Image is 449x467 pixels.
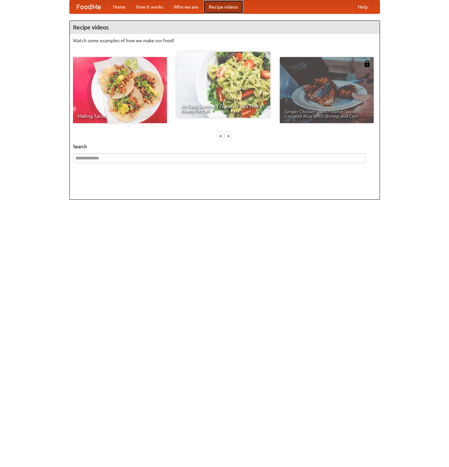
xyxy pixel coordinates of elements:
a: FoodMe [70,0,108,14]
span: Making Tacos [78,114,162,118]
a: Recipe videos [204,0,243,14]
a: How it works [131,0,168,14]
div: » [225,132,231,140]
a: An Easy, Summery Tomato Pasta That's Ready for Fall [176,52,270,118]
a: Help [353,0,373,14]
h5: Search [73,143,376,150]
a: Making Tacos [73,57,167,123]
div: « [218,132,224,140]
p: Watch some examples of how we make our food! [73,37,376,44]
a: Home [108,0,131,14]
span: An Easy, Summery Tomato Pasta That's Ready for Fall [181,104,266,113]
h4: Recipe videos [70,21,380,34]
a: Who we are [168,0,204,14]
img: 483408.png [364,60,370,67]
